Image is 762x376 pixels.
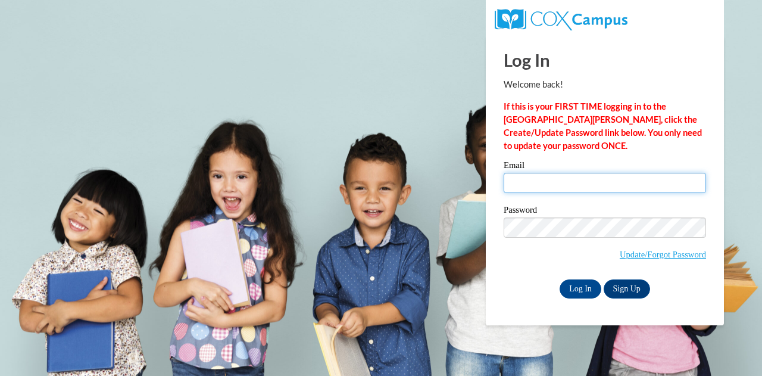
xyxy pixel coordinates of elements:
[504,48,706,72] h1: Log In
[504,78,706,91] p: Welcome back!
[504,161,706,173] label: Email
[504,206,706,217] label: Password
[604,279,650,299] a: Sign Up
[504,101,702,151] strong: If this is your FIRST TIME logging in to the [GEOGRAPHIC_DATA][PERSON_NAME], click the Create/Upd...
[560,279,601,299] input: Log In
[495,9,627,30] img: COX Campus
[495,14,627,24] a: COX Campus
[620,250,706,259] a: Update/Forgot Password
